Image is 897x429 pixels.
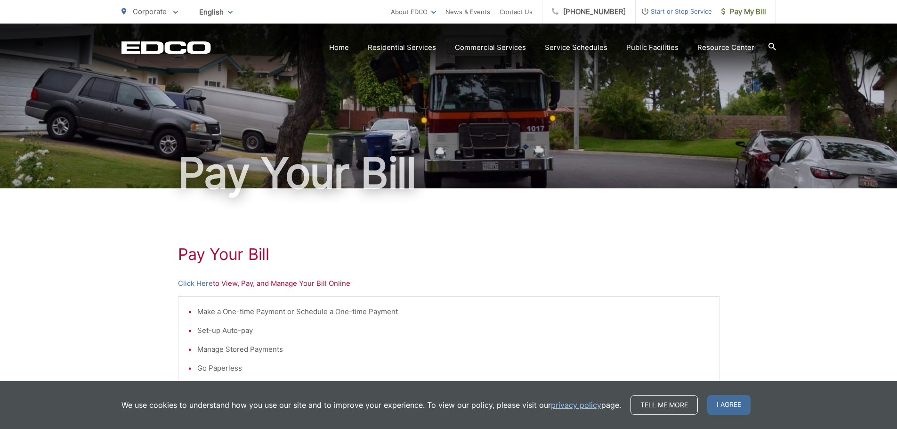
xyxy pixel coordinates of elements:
[178,278,719,289] p: to View, Pay, and Manage Your Bill Online
[133,7,167,16] span: Corporate
[368,42,436,53] a: Residential Services
[721,6,766,17] span: Pay My Bill
[197,344,710,355] li: Manage Stored Payments
[329,42,349,53] a: Home
[626,42,679,53] a: Public Facilities
[391,6,436,17] a: About EDCO
[630,395,698,415] a: Tell me more
[500,6,533,17] a: Contact Us
[455,42,526,53] a: Commercial Services
[551,399,601,411] a: privacy policy
[121,41,211,54] a: EDCD logo. Return to the homepage.
[197,325,710,336] li: Set-up Auto-pay
[178,245,719,264] h1: Pay Your Bill
[545,42,607,53] a: Service Schedules
[707,395,751,415] span: I agree
[192,4,240,20] span: English
[178,278,213,289] a: Click Here
[445,6,490,17] a: News & Events
[121,150,776,197] h1: Pay Your Bill
[197,306,710,317] li: Make a One-time Payment or Schedule a One-time Payment
[121,399,621,411] p: We use cookies to understand how you use our site and to improve your experience. To view our pol...
[197,363,710,374] li: Go Paperless
[697,42,754,53] a: Resource Center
